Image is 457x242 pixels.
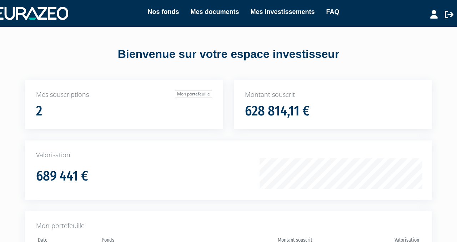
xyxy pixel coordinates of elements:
a: Mes investissements [250,7,315,17]
h1: 2 [36,104,42,119]
h1: 689 441 € [36,169,88,184]
p: Mes souscriptions [36,90,212,99]
p: Mon portefeuille [36,221,421,231]
div: Bienvenue sur votre espace investisseur [5,46,452,63]
a: Mes documents [190,7,239,17]
a: Nos fonds [147,7,179,17]
a: FAQ [326,7,340,17]
p: Montant souscrit [245,90,421,99]
h1: 628 814,11 € [245,104,310,119]
p: Valorisation [36,150,421,160]
a: Mon portefeuille [175,90,212,98]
